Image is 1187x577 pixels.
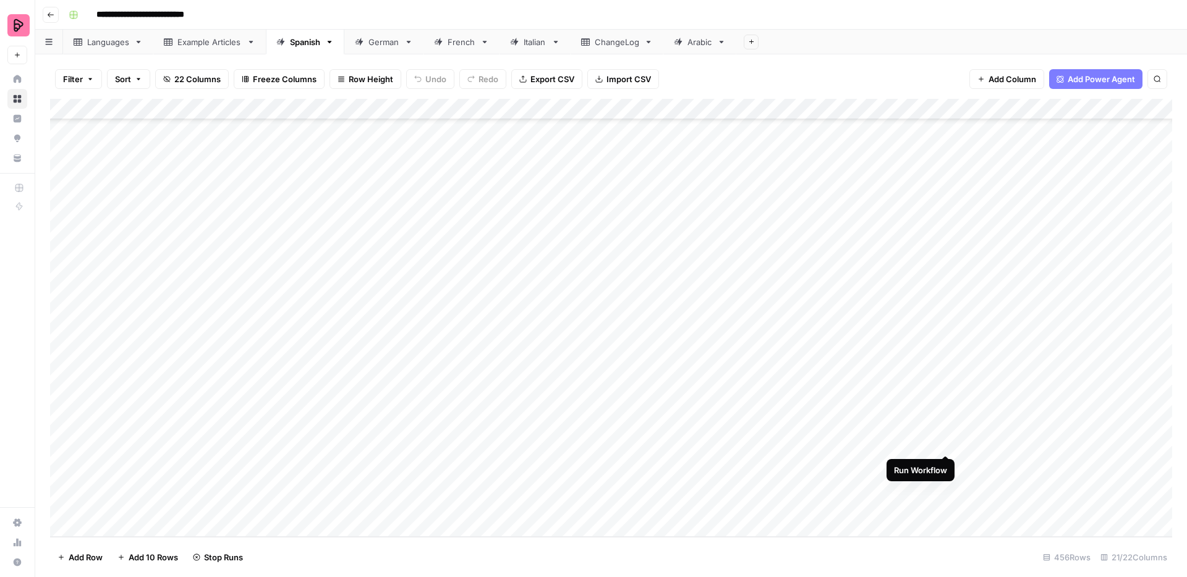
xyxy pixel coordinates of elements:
span: Add Row [69,551,103,563]
button: Workspace: Preply [7,10,27,41]
span: Freeze Columns [253,73,317,85]
a: Example Articles [153,30,266,54]
button: Row Height [330,69,401,89]
span: Add Power Agent [1068,73,1135,85]
div: Languages [87,36,129,48]
span: 22 Columns [174,73,221,85]
a: Opportunities [7,128,27,148]
button: Add 10 Rows [110,547,185,567]
button: Freeze Columns [234,69,325,89]
span: Add Column [989,73,1036,85]
a: Italian [500,30,571,54]
button: Add Row [50,547,110,567]
a: Spanish [266,30,344,54]
button: Export CSV [511,69,582,89]
a: Settings [7,513,27,533]
a: Home [7,69,27,89]
a: ChangeLog [571,30,663,54]
span: Export CSV [530,73,574,85]
div: 21/22 Columns [1096,547,1172,567]
span: Redo [479,73,498,85]
button: Redo [459,69,506,89]
div: Italian [524,36,547,48]
button: Help + Support [7,552,27,572]
a: Browse [7,89,27,109]
div: German [368,36,399,48]
button: Filter [55,69,102,89]
button: Stop Runs [185,547,250,567]
button: Add Power Agent [1049,69,1142,89]
span: Filter [63,73,83,85]
a: Languages [63,30,153,54]
span: Add 10 Rows [129,551,178,563]
button: Undo [406,69,454,89]
div: 456 Rows [1038,547,1096,567]
button: Import CSV [587,69,659,89]
a: Your Data [7,148,27,168]
a: German [344,30,423,54]
a: Usage [7,533,27,552]
span: Undo [425,73,446,85]
a: Insights [7,109,27,128]
span: Sort [115,73,131,85]
img: Preply Logo [7,14,30,36]
div: French [448,36,475,48]
button: 22 Columns [155,69,229,89]
button: Add Column [969,69,1044,89]
button: Sort [107,69,150,89]
span: Row Height [349,73,393,85]
span: Import CSV [606,73,651,85]
div: Arabic [687,36,712,48]
a: French [423,30,500,54]
div: Spanish [290,36,320,48]
div: Example Articles [177,36,242,48]
a: Arabic [663,30,736,54]
div: Run Workflow [894,464,947,476]
span: Stop Runs [204,551,243,563]
div: ChangeLog [595,36,639,48]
